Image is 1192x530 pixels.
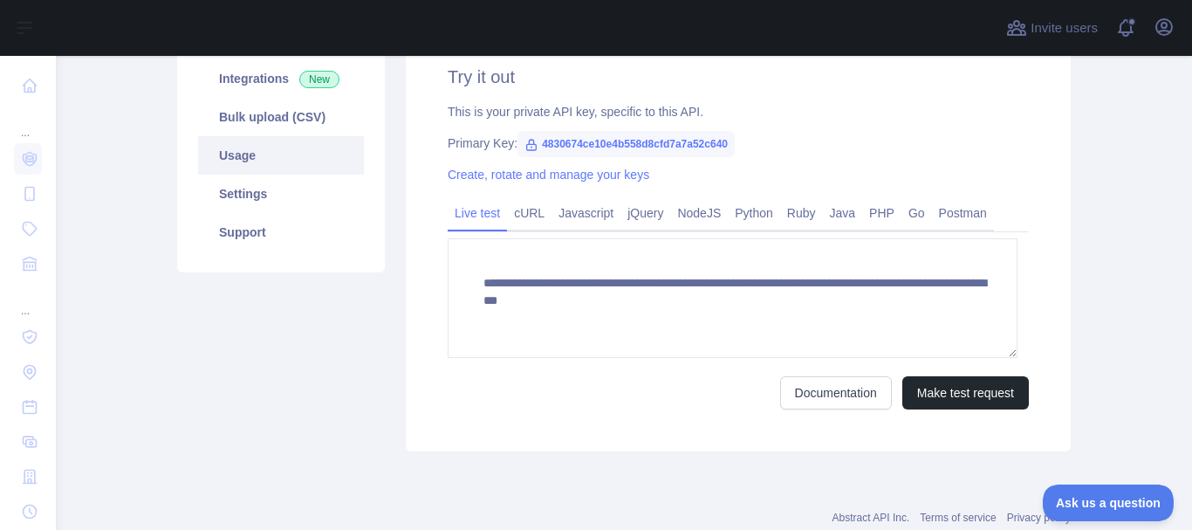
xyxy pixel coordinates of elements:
a: Go [901,199,932,227]
a: Python [728,199,780,227]
iframe: Toggle Customer Support [1043,485,1175,521]
a: Abstract API Inc. [832,512,910,524]
a: jQuery [620,199,670,227]
a: cURL [507,199,551,227]
div: ... [14,283,42,318]
a: Settings [198,175,364,213]
a: Javascript [551,199,620,227]
a: Postman [932,199,994,227]
a: PHP [862,199,901,227]
h2: Try it out [448,65,1029,89]
a: NodeJS [670,199,728,227]
span: New [299,71,339,88]
a: Documentation [780,376,892,410]
div: This is your private API key, specific to this API. [448,103,1029,120]
a: Usage [198,136,364,175]
a: Support [198,213,364,251]
a: Terms of service [920,512,996,524]
a: Integrations New [198,59,364,98]
div: Primary Key: [448,134,1029,152]
span: Invite users [1031,18,1098,38]
button: Make test request [902,376,1029,410]
a: Create, rotate and manage your keys [448,168,649,182]
a: Privacy policy [1007,512,1071,524]
span: 4830674ce10e4b558d8cfd7a7a52c640 [517,131,735,157]
a: Java [823,199,863,227]
a: Ruby [780,199,823,227]
a: Bulk upload (CSV) [198,98,364,136]
div: ... [14,105,42,140]
button: Invite users [1003,14,1101,42]
a: Live test [448,199,507,227]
